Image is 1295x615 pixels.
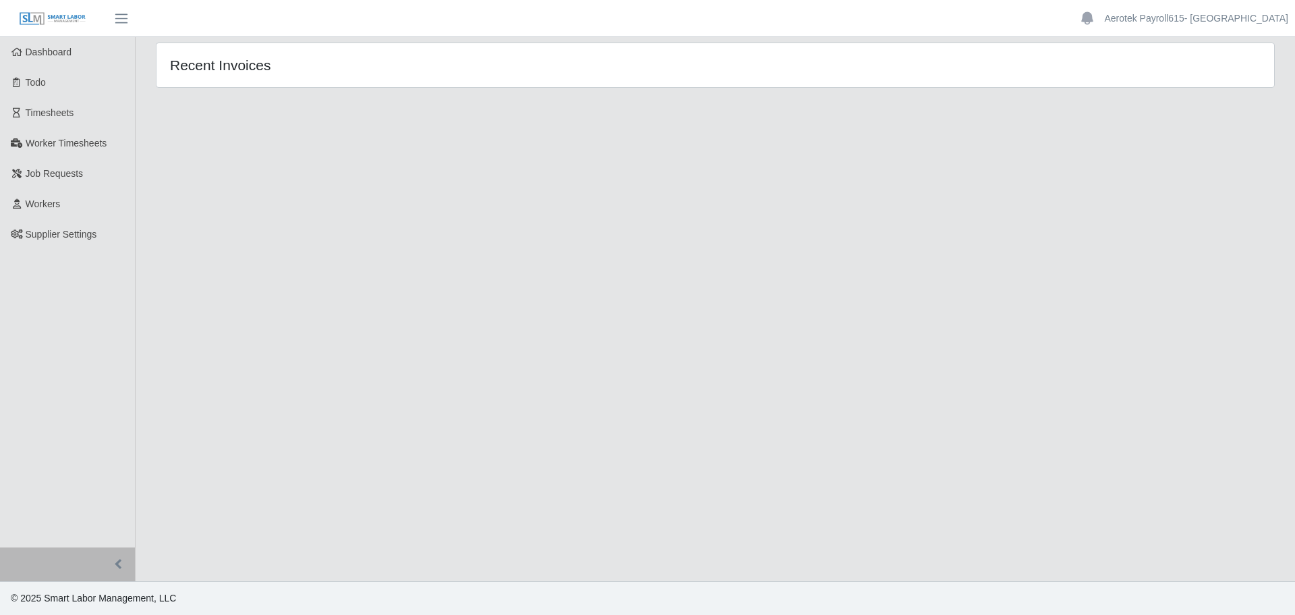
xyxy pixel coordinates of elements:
[26,47,72,57] span: Dashboard
[26,229,97,240] span: Supplier Settings
[11,593,176,604] span: © 2025 Smart Labor Management, LLC
[26,77,46,88] span: Todo
[19,11,86,26] img: SLM Logo
[26,168,84,179] span: Job Requests
[26,107,74,118] span: Timesheets
[1104,11,1288,26] a: Aerotek Payroll615- [GEOGRAPHIC_DATA]
[26,138,107,149] span: Worker Timesheets
[26,198,61,209] span: Workers
[170,57,612,74] h4: Recent Invoices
